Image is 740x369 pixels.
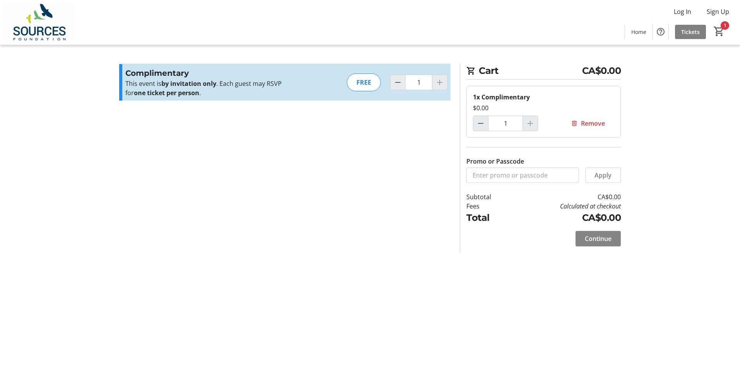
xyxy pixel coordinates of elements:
[125,79,295,97] p: This event is . Each guest may RSVP for .
[585,167,621,183] button: Apply
[675,25,706,39] a: Tickets
[585,234,612,243] span: Continue
[701,5,735,18] button: Sign Up
[511,202,621,211] td: Calculated at checkout
[576,231,621,246] button: Continue
[466,211,511,225] td: Total
[653,24,668,39] button: Help
[161,79,216,88] strong: by invitation only
[391,75,405,90] button: Decrement by one
[125,67,295,79] h3: Complimentary
[631,28,646,36] span: Home
[712,24,726,38] button: Cart
[668,5,697,18] button: Log In
[594,171,612,180] span: Apply
[511,192,621,202] td: CA$0.00
[707,7,729,16] span: Sign Up
[473,92,614,102] div: 1x Complimentary
[134,89,199,97] strong: one ticket per person
[347,73,381,91] div: FREE
[488,116,523,131] input: Complimentary Quantity
[466,167,579,183] input: Enter promo or passcode
[625,25,653,39] a: Home
[5,3,74,42] img: Sources Foundation's Logo
[466,64,621,80] h2: Cart
[581,119,605,128] span: Remove
[473,103,614,113] div: $0.00
[466,202,511,211] td: Fees
[674,7,691,16] span: Log In
[466,157,524,166] label: Promo or Passcode
[562,116,614,131] button: Remove
[405,75,432,90] input: Complimentary Quantity
[466,192,511,202] td: Subtotal
[582,64,621,78] span: CA$0.00
[473,116,488,131] button: Decrement by one
[511,211,621,225] td: CA$0.00
[681,28,700,36] span: Tickets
